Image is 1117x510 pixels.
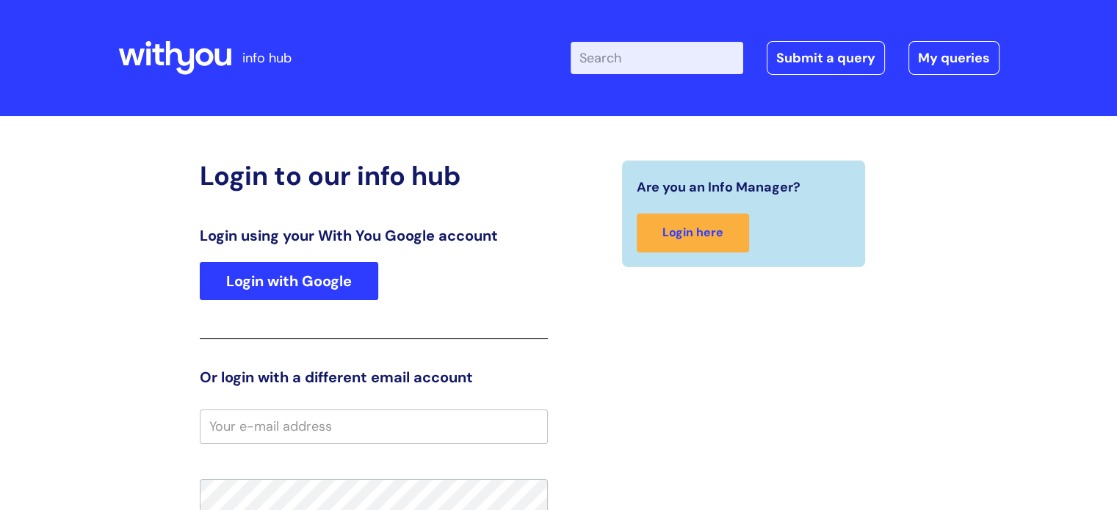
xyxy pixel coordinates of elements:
[200,160,548,192] h2: Login to our info hub
[200,368,548,386] h3: Or login with a different email account
[637,214,749,252] a: Login here
[200,227,548,244] h3: Login using your With You Google account
[242,46,292,70] p: info hub
[767,41,885,75] a: Submit a query
[200,409,548,443] input: Your e-mail address
[200,262,378,300] a: Login with Google
[571,42,743,74] input: Search
[908,41,999,75] a: My queries
[637,175,800,199] span: Are you an Info Manager?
